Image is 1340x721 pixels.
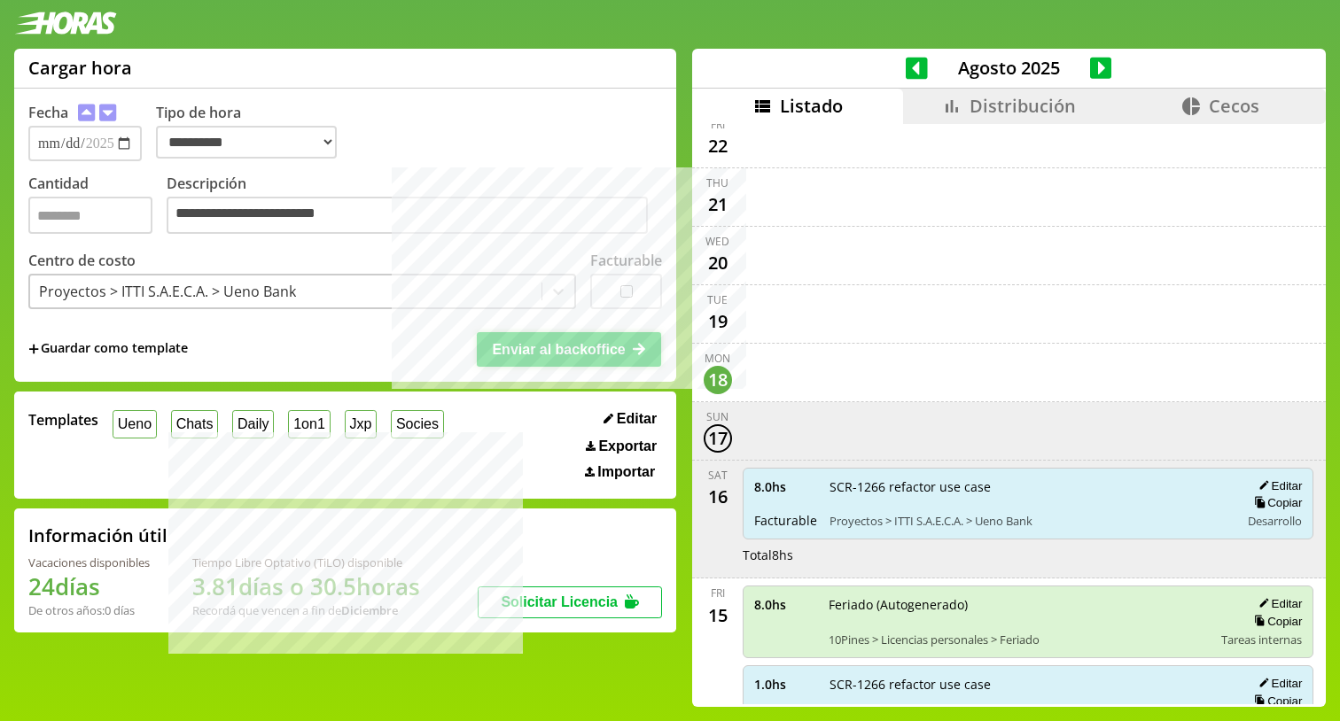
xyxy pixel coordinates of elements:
[478,586,662,618] button: Solicitar Licencia
[830,478,1228,495] span: SCR-1266 refactor use case
[1249,495,1302,510] button: Copiar
[28,103,68,122] label: Fecha
[1249,614,1302,629] button: Copiar
[704,307,732,336] div: 19
[501,594,618,609] span: Solicitar Licencia
[590,251,662,270] label: Facturable
[28,339,39,359] span: +
[167,174,662,238] label: Descripción
[167,197,648,234] textarea: Descripción
[829,632,1210,647] span: 10Pines > Licencias personales > Feriado
[288,410,330,438] button: 1on1
[598,410,662,428] button: Editar
[705,234,729,249] div: Wed
[1248,513,1302,529] span: Desarrollo
[28,339,188,359] span: +Guardar como template
[754,478,817,495] span: 8.0 hs
[28,56,132,80] h1: Cargar hora
[704,190,732,219] div: 21
[28,251,136,270] label: Centro de costo
[754,676,817,693] span: 1.0 hs
[28,554,150,570] div: Vacaciones disponibles
[707,292,728,307] div: Tue
[171,410,218,438] button: Chats
[754,512,817,529] span: Facturable
[704,601,732,629] div: 15
[477,332,661,366] button: Enviar al backoffice
[706,175,728,190] div: Thu
[705,351,730,366] div: Mon
[597,464,655,480] span: Importar
[192,570,420,602] h1: 3.81 días o 30.5 horas
[754,596,816,613] span: 8.0 hs
[704,424,732,453] div: 17
[1209,94,1259,118] span: Cecos
[928,56,1090,80] span: Agosto 2025
[391,410,444,438] button: Socies
[113,410,157,438] button: Ueno
[708,468,728,483] div: Sat
[28,197,152,235] input: Cantidad
[39,282,296,301] div: Proyectos > ITTI S.A.E.C.A. > Ueno Bank
[156,103,351,161] label: Tipo de hora
[711,585,725,601] div: Fri
[970,94,1076,118] span: Distribución
[1253,478,1302,493] button: Editar
[1253,596,1302,611] button: Editar
[780,94,843,118] span: Listado
[192,554,420,570] div: Tiempo Libre Optativo (TiLO) disponible
[743,547,1314,563] div: Total 8 hs
[617,411,657,427] span: Editar
[492,342,625,357] span: Enviar al backoffice
[829,596,1210,613] span: Feriado (Autogenerado)
[706,409,728,424] div: Sun
[28,523,167,547] h2: Información útil
[345,410,378,438] button: Jxp
[28,570,150,602] h1: 24 días
[1253,676,1302,691] button: Editar
[232,410,274,438] button: Daily
[692,124,1326,705] div: scrollable content
[830,513,1228,529] span: Proyectos > ITTI S.A.E.C.A. > Ueno Bank
[192,602,420,618] div: Recordá que vencen a fin de
[830,676,1228,693] span: SCR-1266 refactor use case
[28,602,150,618] div: De otros años: 0 días
[28,174,167,238] label: Cantidad
[704,483,732,511] div: 16
[1249,694,1302,709] button: Copiar
[156,126,337,159] select: Tipo de hora
[14,12,117,35] img: logotipo
[711,117,725,132] div: Fri
[598,438,657,454] span: Exportar
[341,602,398,618] b: Diciembre
[704,132,732,160] div: 22
[28,410,98,430] span: Templates
[704,366,732,394] div: 18
[580,438,662,455] button: Exportar
[1221,632,1302,647] span: Tareas internas
[704,249,732,277] div: 20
